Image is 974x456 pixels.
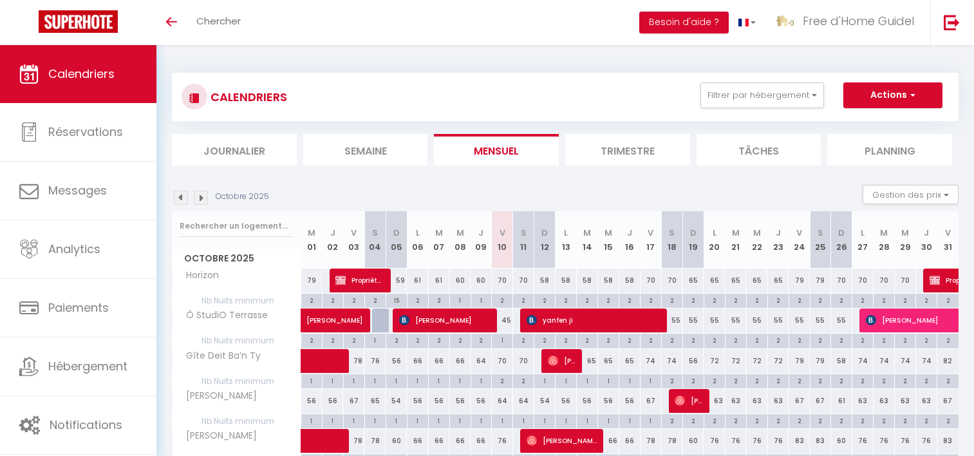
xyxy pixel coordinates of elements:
[810,309,831,332] div: 55
[916,334,937,346] div: 2
[449,349,471,373] div: 66
[534,211,556,269] th: 12
[725,389,746,413] div: 63
[641,374,661,386] div: 1
[704,294,725,306] div: 2
[48,66,115,82] span: Calendriers
[704,389,725,413] div: 63
[831,349,852,373] div: 58
[789,349,810,373] div: 79
[827,134,952,166] li: Planning
[747,374,767,386] div: 2
[753,227,761,239] abbr: M
[207,82,287,111] h3: CALENDRIERS
[50,417,122,433] span: Notifications
[428,269,449,292] div: 61
[534,374,555,386] div: 1
[704,334,725,346] div: 2
[527,308,661,332] span: yanfen ji
[726,334,746,346] div: 2
[48,299,109,316] span: Paiements
[810,211,831,269] th: 25
[944,14,960,30] img: logout
[344,334,364,346] div: 2
[874,211,895,269] th: 28
[365,294,386,306] div: 2
[323,334,343,346] div: 2
[48,182,107,198] span: Messages
[831,334,852,346] div: 2
[174,389,260,403] span: [PERSON_NAME]
[556,334,576,346] div: 2
[831,211,852,269] th: 26
[344,414,364,426] div: 1
[852,269,874,292] div: 70
[407,374,428,386] div: 1
[513,211,534,269] th: 11
[598,294,619,306] div: 2
[471,269,492,292] div: 60
[810,294,831,306] div: 2
[492,349,513,373] div: 70
[598,349,619,373] div: 65
[301,309,323,333] a: [PERSON_NAME]
[577,211,598,269] th: 14
[386,374,407,386] div: 1
[661,349,682,373] div: 74
[895,389,916,413] div: 63
[513,374,534,386] div: 2
[789,374,810,386] div: 2
[407,389,428,413] div: 56
[725,269,746,292] div: 65
[863,185,959,204] button: Gestion des prix
[937,374,959,386] div: 2
[924,227,929,239] abbr: J
[789,334,810,346] div: 2
[662,374,682,386] div: 2
[471,349,492,373] div: 64
[492,389,513,413] div: 64
[598,211,619,269] th: 15
[407,414,428,426] div: 1
[725,309,746,332] div: 55
[323,294,343,306] div: 2
[789,294,810,306] div: 2
[789,269,810,292] div: 79
[916,211,937,269] th: 30
[669,227,675,239] abbr: S
[861,227,865,239] abbr: L
[492,374,512,386] div: 2
[471,414,492,426] div: 1
[895,349,916,373] div: 74
[308,227,315,239] abbr: M
[916,294,937,306] div: 2
[364,211,386,269] th: 04
[810,389,831,413] div: 67
[768,334,789,346] div: 2
[697,134,821,166] li: Tâches
[541,227,548,239] abbr: D
[916,374,937,386] div: 2
[364,349,386,373] div: 76
[577,349,598,373] div: 65
[682,211,704,269] th: 19
[173,334,301,348] span: Nb Nuits minimum
[180,214,294,238] input: Rechercher un logement...
[619,349,641,373] div: 65
[937,334,959,346] div: 2
[895,294,915,306] div: 2
[852,211,874,269] th: 27
[407,211,428,269] th: 06
[767,309,789,332] div: 55
[428,211,449,269] th: 07
[449,389,471,413] div: 56
[852,389,874,413] div: 63
[767,389,789,413] div: 63
[831,374,852,386] div: 2
[196,14,241,28] span: Chercher
[449,269,471,292] div: 60
[407,294,428,306] div: 2
[301,374,322,386] div: 1
[831,269,852,292] div: 70
[303,134,428,166] li: Semaine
